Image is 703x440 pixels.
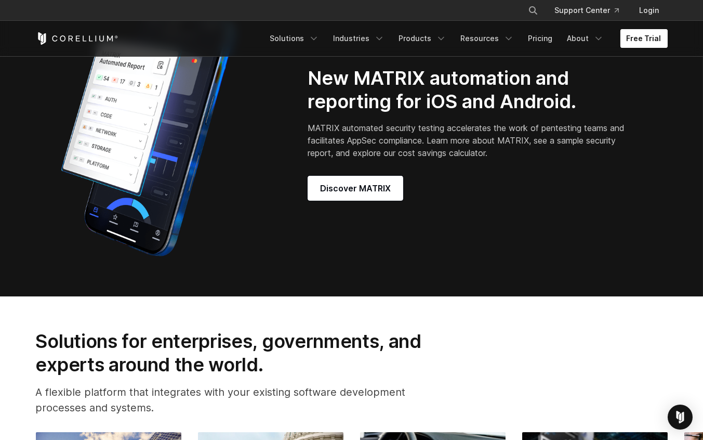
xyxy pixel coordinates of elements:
p: MATRIX automated security testing accelerates the work of pentesting teams and facilitates AppSec... [308,122,628,159]
button: Search [524,1,542,20]
a: Support Center [547,1,627,20]
a: Solutions [264,29,325,48]
a: Login [631,1,668,20]
a: Free Trial [620,29,668,48]
a: Resources [455,29,520,48]
a: Products [393,29,453,48]
div: Open Intercom Messenger [668,405,693,430]
a: Pricing [522,29,559,48]
a: About [561,29,610,48]
a: Corellium Home [36,32,118,45]
div: Navigation Menu [264,29,668,48]
p: A flexible platform that integrates with your existing software development processes and systems. [36,384,450,416]
img: Corellium_MATRIX_Hero_1_1x [36,4,259,264]
span: Discover MATRIX [320,182,391,195]
div: Navigation Menu [515,1,668,20]
a: Discover MATRIX [308,176,403,201]
h2: New MATRIX automation and reporting for iOS and Android. [308,67,628,113]
a: Industries [327,29,391,48]
h2: Solutions for enterprises, governments, and experts around the world. [36,330,450,376]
